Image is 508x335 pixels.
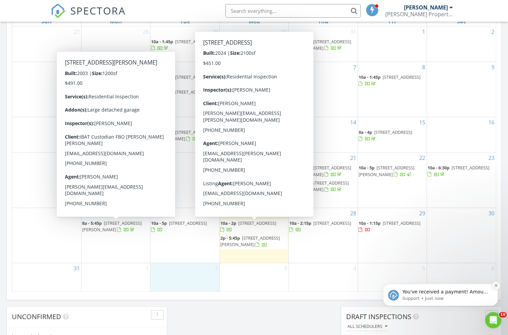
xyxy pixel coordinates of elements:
[150,26,219,62] td: Go to July 29, 2025
[151,129,213,142] a: 10a - 5:30p [STREET_ADDRESS][PERSON_NAME]
[220,220,236,226] span: 10a - 2p
[289,39,351,51] span: [STREET_ADDRESS][PERSON_NAME]
[141,117,150,128] a: Go to August 11, 2025
[289,39,351,51] a: 10a - 1:30p [STREET_ADDRESS][PERSON_NAME]
[151,39,213,51] a: 10a - 1:45p [STREET_ADDRESS]
[374,129,412,135] span: [STREET_ADDRESS]
[289,180,309,186] span: 2p - 9:30p
[359,220,381,226] span: 10a - 1:15p
[72,263,81,274] a: Go to August 31, 2025
[404,4,448,11] div: [PERSON_NAME]
[280,117,288,128] a: Go to August 13, 2025
[359,165,374,171] span: 10a - 5p
[100,74,138,80] span: [STREET_ADDRESS]
[173,89,211,95] span: [STREET_ADDRESS]
[358,62,427,117] td: Go to August 8, 2025
[82,73,149,88] a: 11a - 6p [STREET_ADDRESS]
[289,180,349,192] a: 2p - 9:30p [STREET_ADDRESS][PERSON_NAME]
[358,26,427,62] td: Go to August 1, 2025
[289,208,358,263] td: Go to August 28, 2025
[359,165,414,177] span: [STREET_ADDRESS][PERSON_NAME]
[220,234,288,249] a: 2p - 5:45p [STREET_ADDRESS][PERSON_NAME]
[220,165,242,171] span: 10a - 5:30p
[72,117,81,128] a: Go to August 10, 2025
[289,165,311,171] span: 10a - 1:45p
[289,179,357,194] a: 2p - 9:30p [STREET_ADDRESS][PERSON_NAME]
[12,263,81,292] td: Go to August 31, 2025
[490,26,496,37] a: Go to August 2, 2025
[151,88,218,103] a: 3p - 6:15p [STREET_ADDRESS]
[169,220,207,226] span: [STREET_ADDRESS]
[220,74,282,87] a: 10a - 1:30p [STREET_ADDRESS][PERSON_NAME]
[82,180,102,186] span: 2p - 9:30p
[82,180,142,192] a: 2p - 9:30p [STREET_ADDRESS][PERSON_NAME]
[220,73,288,88] a: 10a - 1:30p [STREET_ADDRESS][PERSON_NAME]
[289,38,357,52] a: 10a - 1:30p [STREET_ADDRESS][PERSON_NAME]
[220,165,282,177] a: 10a - 5:30p [STREET_ADDRESS]
[289,62,358,117] td: Go to August 7, 2025
[219,263,288,292] td: Go to September 3, 2025
[359,128,426,143] a: 9a - 4p [STREET_ADDRESS]
[150,152,219,208] td: Go to August 19, 2025
[29,54,117,60] p: Message from Support, sent Just now
[313,220,351,226] span: [STREET_ADDRESS]
[219,117,288,152] td: Go to August 13, 2025
[219,152,288,208] td: Go to August 20, 2025
[72,26,81,37] a: Go to July 27, 2025
[29,47,117,54] p: You've received a payment! Amount $380.00 Fee $0.00 Net $380.00 Transaction # Inspection [STREET_...
[151,89,171,95] span: 3p - 6:15p
[220,180,280,192] a: 3p - 7:45p [STREET_ADDRESS]
[346,312,411,321] span: Draft Inspections
[238,220,276,226] span: [STREET_ADDRESS]
[82,179,149,194] a: 2p - 9:30p [STREET_ADDRESS][PERSON_NAME]
[175,74,213,80] span: [STREET_ADDRESS]
[289,164,357,178] a: 10a - 1:45p [STREET_ADDRESS][PERSON_NAME]
[12,62,81,117] td: Go to August 3, 2025
[151,219,218,234] a: 10a - 5p [STREET_ADDRESS]
[349,152,358,163] a: Go to August 21, 2025
[81,208,150,263] td: Go to August 25, 2025
[10,42,125,65] div: message notification from Support, Just now. You've received a payment! Amount $380.00 Fee $0.00 ...
[150,263,219,292] td: Go to September 2, 2025
[289,219,357,234] a: 10a - 2:15p [STREET_ADDRESS]
[144,263,150,274] a: Go to September 1, 2025
[220,74,242,80] span: 10a - 1:30p
[421,26,427,37] a: Go to August 1, 2025
[151,38,218,52] a: 10a - 1:45p [STREET_ADDRESS]
[289,165,351,177] a: 10a - 1:45p [STREET_ADDRESS][PERSON_NAME]
[220,220,276,233] a: 10a - 2p [STREET_ADDRESS]
[51,3,66,18] img: The Best Home Inspection Software - Spectora
[359,74,381,80] span: 10a - 1:45p
[220,235,280,247] span: [STREET_ADDRESS][PERSON_NAME]
[151,220,207,233] a: 10a - 5p [STREET_ADDRESS]
[349,208,358,219] a: Go to August 28, 2025
[359,165,414,177] a: 10a - 5p [STREET_ADDRESS][PERSON_NAME]
[359,219,426,234] a: 10a - 1:15p [STREET_ADDRESS]
[385,11,453,18] div: Webb Property Inspections, LLC
[175,39,213,45] span: [STREET_ADDRESS]
[12,152,81,208] td: Go to August 17, 2025
[418,117,427,128] a: Go to August 15, 2025
[100,165,138,171] span: [STREET_ADDRESS]
[220,235,240,241] span: 2p - 5:45p
[220,74,282,87] span: [STREET_ADDRESS][PERSON_NAME]
[358,117,427,152] td: Go to August 15, 2025
[81,117,150,152] td: Go to August 11, 2025
[82,180,142,192] span: [STREET_ADDRESS][PERSON_NAME]
[289,117,358,152] td: Go to August 14, 2025
[283,62,288,73] a: Go to August 6, 2025
[220,129,282,142] a: 11a - 8:30p [STREET_ADDRESS][PERSON_NAME]
[428,165,489,177] a: 10a - 6:30p [STREET_ADDRESS]
[244,165,282,171] span: [STREET_ADDRESS]
[490,62,496,73] a: Go to August 9, 2025
[220,128,288,143] a: 11a - 8:30p [STREET_ADDRESS][PERSON_NAME]
[150,117,219,152] td: Go to August 12, 2025
[151,129,213,142] span: [STREET_ADDRESS][PERSON_NAME]
[428,164,495,178] a: 10a - 6:30p [STREET_ADDRESS]
[346,322,389,331] button: All schedulers
[359,164,426,178] a: 10a - 5p [STREET_ADDRESS][PERSON_NAME]
[280,152,288,163] a: Go to August 20, 2025
[383,220,420,226] span: [STREET_ADDRESS]
[211,152,219,163] a: Go to August 19, 2025
[141,26,150,37] a: Go to July 28, 2025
